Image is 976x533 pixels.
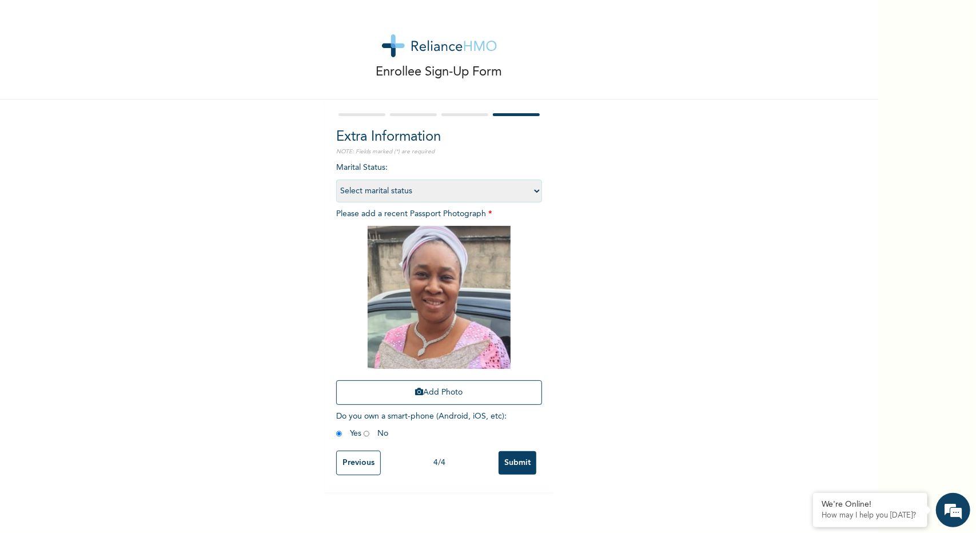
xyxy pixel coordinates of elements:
[336,127,542,148] h2: Extra Information
[368,226,511,369] img: Crop
[21,57,46,86] img: d_794563401_company_1708531726252_794563401
[382,34,497,57] img: logo
[66,162,158,277] span: We're online!
[112,388,218,423] div: FAQs
[188,6,215,33] div: Minimize live chat window
[336,412,507,437] span: Do you own a smart-phone (Android, iOS, etc) : Yes No
[6,408,112,416] span: Conversation
[381,457,499,469] div: 4 / 4
[336,210,542,411] span: Please add a recent Passport Photograph
[336,148,542,156] p: NOTE: Fields marked (*) are required
[822,500,919,510] div: We're Online!
[336,451,381,475] input: Previous
[336,164,542,195] span: Marital Status :
[376,63,503,82] p: Enrollee Sign-Up Form
[822,511,919,520] p: How may I help you today?
[6,348,218,388] textarea: Type your message and hit 'Enter'
[336,380,542,405] button: Add Photo
[499,451,536,475] input: Submit
[59,64,192,79] div: Chat with us now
